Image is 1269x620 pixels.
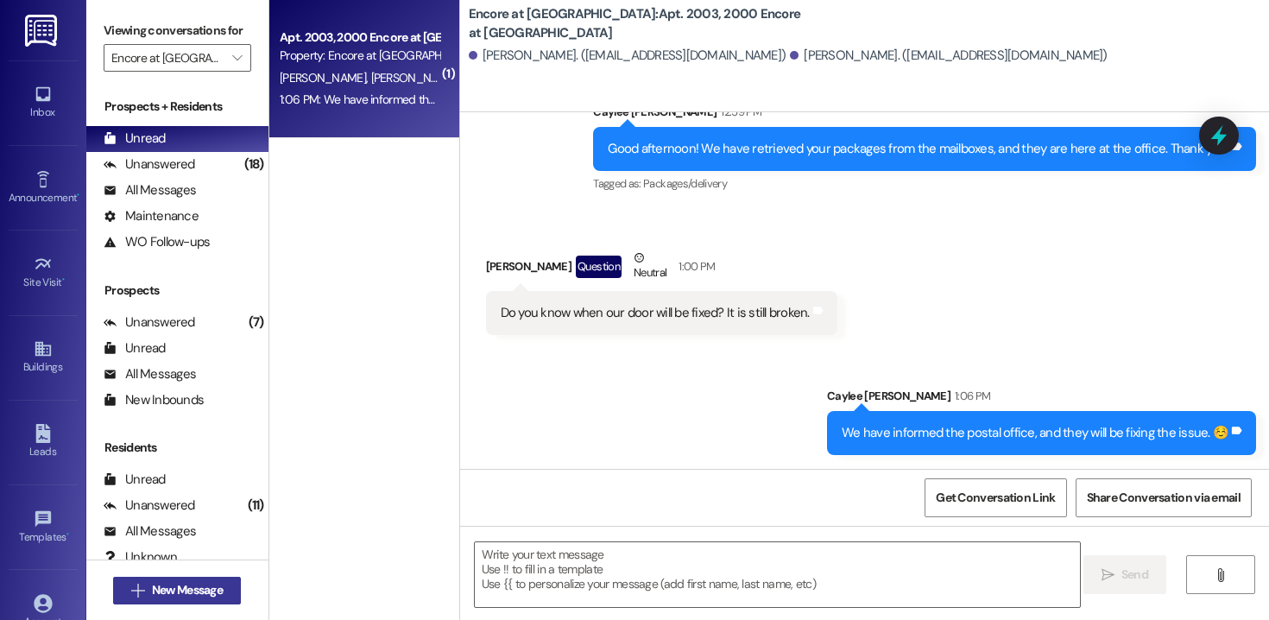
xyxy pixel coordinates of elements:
[104,365,196,383] div: All Messages
[501,304,810,322] div: Do you know when our door will be fixed? It is still broken.
[950,387,990,405] div: 1:06 PM
[1083,555,1167,594] button: Send
[593,171,1256,196] div: Tagged as:
[1102,568,1114,582] i: 
[280,92,679,107] div: 1:06 PM: We have informed the postal office, and they will be fixing the issue. ☺️
[790,47,1108,65] div: [PERSON_NAME]. ([EMAIL_ADDRESS][DOMAIN_NAME])
[608,140,1228,158] div: Good afternoon! We have retrieved your packages from the mailboxes, and they are here at the offi...
[936,489,1055,507] span: Get Conversation Link
[152,581,223,599] span: New Message
[717,103,761,121] div: 12:59 PM
[86,282,268,300] div: Prospects
[86,98,268,116] div: Prospects + Residents
[827,387,1256,411] div: Caylee [PERSON_NAME]
[104,471,166,489] div: Unread
[104,313,195,332] div: Unanswered
[86,439,268,457] div: Residents
[232,51,242,65] i: 
[280,47,439,65] div: Property: Encore at [GEOGRAPHIC_DATA]
[9,504,78,551] a: Templates •
[104,391,204,409] div: New Inbounds
[77,189,79,201] span: •
[1087,489,1241,507] span: Share Conversation via email
[113,577,241,604] button: New Message
[104,181,196,199] div: All Messages
[576,256,622,277] div: Question
[674,257,715,275] div: 1:00 PM
[104,497,195,515] div: Unanswered
[280,70,371,85] span: [PERSON_NAME]
[244,309,268,336] div: (7)
[104,548,177,566] div: Unknown
[25,15,60,47] img: ResiDesk Logo
[111,44,224,72] input: All communities
[925,478,1066,517] button: Get Conversation Link
[469,5,814,42] b: Encore at [GEOGRAPHIC_DATA]: Apt. 2003, 2000 Encore at [GEOGRAPHIC_DATA]
[280,28,439,47] div: Apt. 2003, 2000 Encore at [GEOGRAPHIC_DATA]
[469,47,786,65] div: [PERSON_NAME]. ([EMAIL_ADDRESS][DOMAIN_NAME])
[842,424,1228,442] div: We have informed the postal office, and they will be fixing the issue. ☺️
[9,334,78,381] a: Buildings
[593,103,1256,127] div: Caylee [PERSON_NAME]
[486,249,837,291] div: [PERSON_NAME]
[630,249,670,285] div: Neutral
[104,207,199,225] div: Maintenance
[243,492,268,519] div: (11)
[104,130,166,148] div: Unread
[1076,478,1252,517] button: Share Conversation via email
[1121,566,1148,584] span: Send
[104,17,251,44] label: Viewing conversations for
[9,419,78,465] a: Leads
[104,339,166,357] div: Unread
[104,155,195,174] div: Unanswered
[643,176,727,191] span: Packages/delivery
[9,79,78,126] a: Inbox
[9,250,78,296] a: Site Visit •
[62,274,65,286] span: •
[104,522,196,541] div: All Messages
[104,233,210,251] div: WO Follow-ups
[370,70,457,85] span: [PERSON_NAME]
[131,584,144,598] i: 
[240,151,268,178] div: (18)
[66,528,69,541] span: •
[1214,568,1227,582] i: 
